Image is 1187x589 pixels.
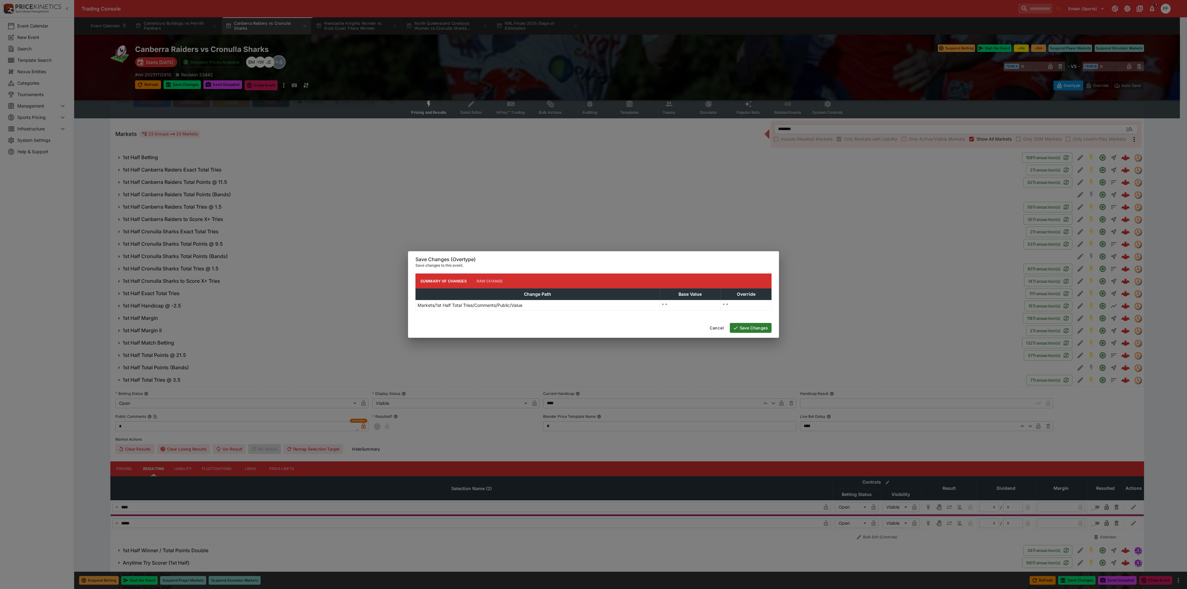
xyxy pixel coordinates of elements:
button: Raw Change [472,273,508,288]
td: " " [660,300,721,311]
p: Markets/1st Half Total Tries/Comments/Public/Value [418,302,522,308]
button: Summary of Changes [415,273,472,288]
th: Override [721,289,772,300]
p: Save changes to this event. [415,262,772,269]
td: " " [721,300,772,311]
button: Save Changes [730,323,772,333]
th: Base Value [660,289,721,300]
button: Cancel [706,323,727,333]
th: Change Path [416,289,660,300]
h6: Save Changes (Overtype) [415,256,772,263]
